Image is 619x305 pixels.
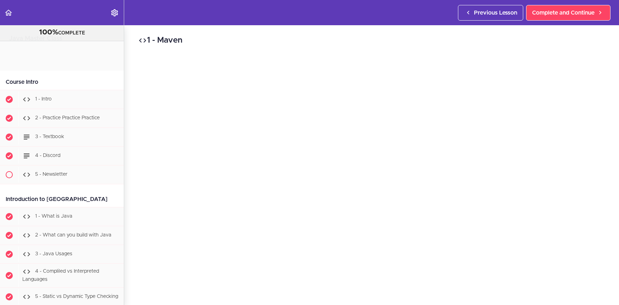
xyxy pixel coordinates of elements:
span: 2 - What can you build with Java [35,233,111,238]
span: 3 - Java Usages [35,251,72,256]
span: 1 - Intro [35,97,52,102]
span: 4 - Discord [35,153,60,158]
span: Previous Lesson [474,9,517,17]
span: Complete and Continue [532,9,595,17]
span: 3 - Textbook [35,134,64,139]
div: COMPLETE [9,28,115,37]
span: 100% [39,29,58,36]
a: Complete and Continue [526,5,610,21]
span: 4 - Compliled vs Interpreted Languages [22,269,99,282]
a: Previous Lesson [458,5,523,21]
h2: 1 - Maven [138,34,605,47]
span: 1 - What is Java [35,214,72,219]
span: 5 - Static vs Dynamic Type Checking [35,294,118,299]
svg: Back to course curriculum [4,9,13,17]
svg: Settings Menu [110,9,119,17]
span: 2 - Practice Practice Practice [35,115,100,120]
span: 5 - Newsletter [35,172,67,177]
